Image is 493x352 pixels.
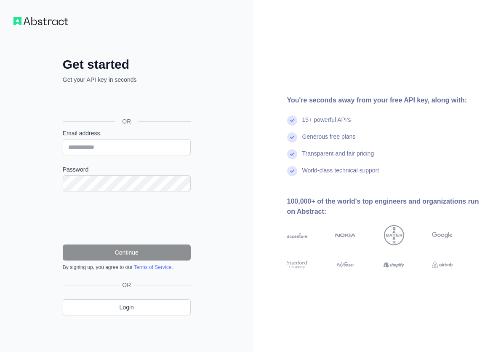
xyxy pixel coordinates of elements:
[287,95,480,105] div: You're seconds away from your free API key, along with:
[384,225,404,245] img: bayer
[63,57,191,72] h2: Get started
[302,166,379,183] div: World-class technical support
[432,225,453,245] img: google
[287,260,308,270] img: stanford university
[287,166,297,176] img: check mark
[432,260,453,270] img: airbnb
[302,116,351,132] div: 15+ powerful API's
[63,299,191,315] a: Login
[335,225,356,245] img: nokia
[59,93,193,112] iframe: Sign in with Google Button
[63,264,191,271] div: By signing up, you agree to our .
[119,281,134,289] span: OR
[115,117,138,126] span: OR
[335,260,356,270] img: payoneer
[63,202,191,234] iframe: reCAPTCHA
[287,149,297,159] img: check mark
[287,116,297,126] img: check mark
[134,264,171,270] a: Terms of Service
[63,245,191,261] button: Continue
[63,129,191,137] label: Email address
[302,149,374,166] div: Transparent and fair pricing
[287,196,480,217] div: 100,000+ of the world's top engineers and organizations run on Abstract:
[287,225,308,245] img: accenture
[287,132,297,142] img: check mark
[13,17,68,25] img: Workflow
[63,165,191,174] label: Password
[384,260,404,270] img: shopify
[63,75,191,84] p: Get your API key in seconds
[302,132,356,149] div: Generous free plans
